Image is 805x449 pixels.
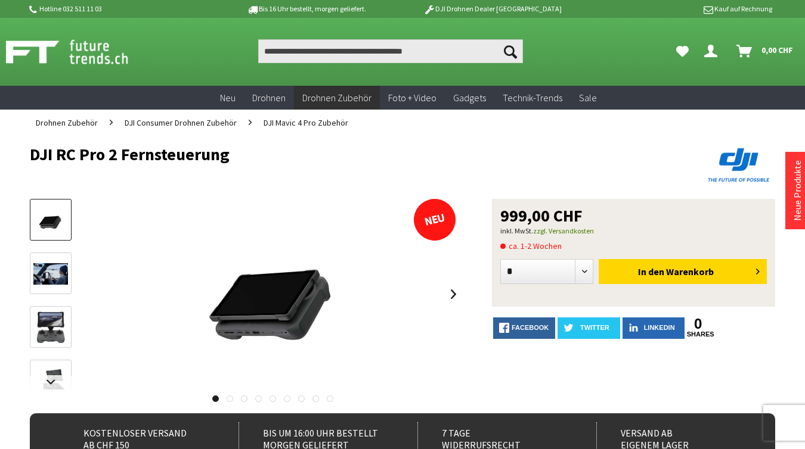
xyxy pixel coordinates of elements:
[258,39,523,63] input: Produkt, Marke, Kategorie, EAN, Artikelnummer…
[558,317,620,339] a: twitter
[213,2,399,16] p: Bis 16 Uhr bestellt, morgen geliefert.
[30,145,626,163] h1: DJI RC Pro 2 Fernsteuerung
[500,224,767,238] p: inkl. MwSt.
[599,259,767,284] button: In den Warenkorb
[493,317,555,339] a: facebook
[220,92,236,104] span: Neu
[27,2,213,16] p: Hotline 032 511 11 03
[704,145,775,185] img: DJI
[453,92,486,104] span: Gadgets
[761,40,793,60] span: 0,00 CHF
[498,39,523,63] button: Suchen
[244,86,294,110] a: Drohnen
[670,39,695,63] a: Meine Favoriten
[579,92,597,104] span: Sale
[30,110,104,136] a: Drohnen Zubehör
[388,92,436,104] span: Foto + Video
[264,117,348,128] span: DJI Mavic 4 Pro Zubehör
[503,92,562,104] span: Technik-Trends
[580,324,609,331] span: twitter
[687,330,710,338] a: shares
[212,86,244,110] a: Neu
[666,266,714,277] span: Warenkorb
[500,239,562,253] span: ca. 1-2 Wochen
[732,39,799,63] a: Warenkorb
[586,2,772,16] p: Kauf auf Rechnung
[644,324,675,331] span: LinkedIn
[252,92,286,104] span: Drohnen
[380,86,445,110] a: Foto + Video
[638,266,664,277] span: In den
[258,110,354,136] a: DJI Mavic 4 Pro Zubehör
[512,324,549,331] span: facebook
[6,37,154,67] img: Shop Futuretrends - zur Startseite wechseln
[623,317,685,339] a: LinkedIn
[500,207,583,224] span: 999,00 CHF
[125,117,237,128] span: DJI Consumer Drohnen Zubehör
[33,203,68,238] img: Vorschau: DJI RC Pro 2 Fernsteuerung
[571,86,605,110] a: Sale
[445,86,494,110] a: Gadgets
[178,199,369,389] img: DJI RC Pro 2 Fernsteuerung
[400,2,586,16] p: DJI Drohnen Dealer [GEOGRAPHIC_DATA]
[687,317,710,330] a: 0
[699,39,727,63] a: Dein Konto
[533,226,594,235] a: zzgl. Versandkosten
[791,160,803,221] a: Neue Produkte
[119,110,243,136] a: DJI Consumer Drohnen Zubehör
[302,92,371,104] span: Drohnen Zubehör
[494,86,571,110] a: Technik-Trends
[36,117,98,128] span: Drohnen Zubehör
[294,86,380,110] a: Drohnen Zubehör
